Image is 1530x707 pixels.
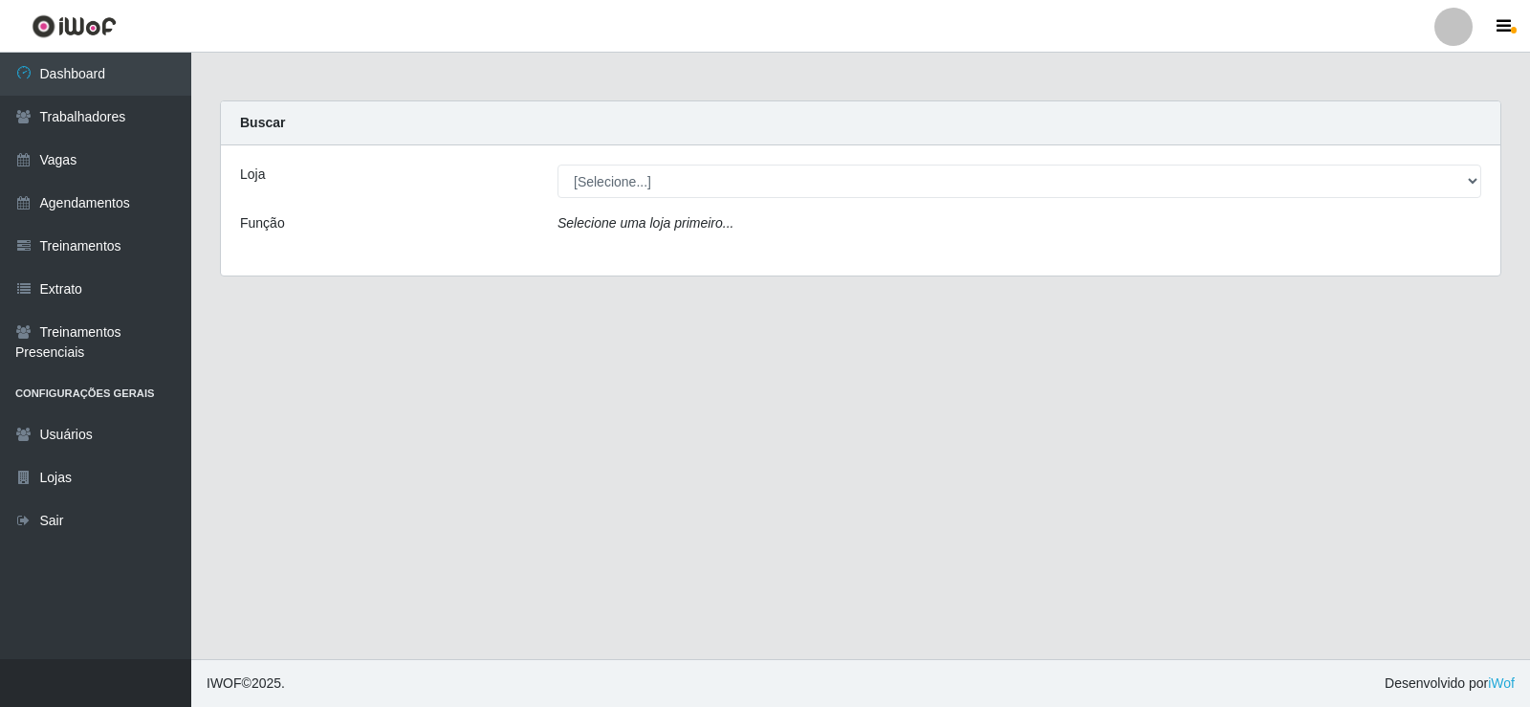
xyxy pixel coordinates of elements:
span: © 2025 . [207,674,285,694]
label: Loja [240,165,265,185]
label: Função [240,213,285,233]
span: IWOF [207,675,242,691]
a: iWof [1488,675,1515,691]
strong: Buscar [240,115,285,130]
span: Desenvolvido por [1385,674,1515,694]
i: Selecione uma loja primeiro... [557,215,733,231]
img: CoreUI Logo [32,14,117,38]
